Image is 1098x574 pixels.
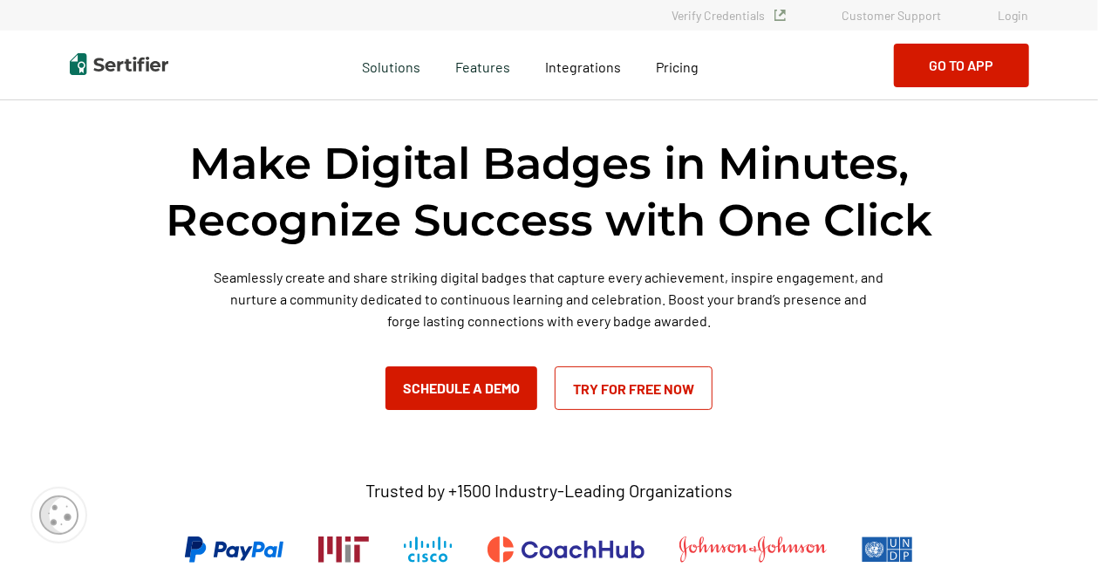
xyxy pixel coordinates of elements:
a: Login [999,8,1029,23]
span: Features [456,54,511,76]
a: Customer Support [842,8,942,23]
h1: Make Digital Badges in Minutes, Recognize Success with One Click [70,135,1029,249]
img: Johnson & Johnson [679,536,826,563]
a: Verify Credentials [672,8,786,23]
img: Sertifier | Digital Credentialing Platform [70,53,168,75]
img: Cookie Popup Icon [39,495,78,535]
iframe: Chat Widget [1011,490,1098,574]
button: Schedule a Demo [385,366,537,410]
p: Seamlessly create and share striking digital badges that capture every achievement, inspire engag... [214,266,885,331]
span: Pricing [657,58,699,75]
a: Integrations [546,54,622,76]
a: Try for Free Now [555,366,713,410]
img: CoachHub [488,536,644,563]
img: Massachusetts Institute of Technology [318,536,369,563]
p: Trusted by +1500 Industry-Leading Organizations [365,480,733,502]
span: Solutions [363,54,421,76]
button: Go to App [894,44,1029,87]
img: Verified [774,10,786,21]
a: Pricing [657,54,699,76]
img: PayPal [185,536,283,563]
img: Cisco [404,536,453,563]
span: Integrations [546,58,622,75]
img: UNDP [862,536,913,563]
